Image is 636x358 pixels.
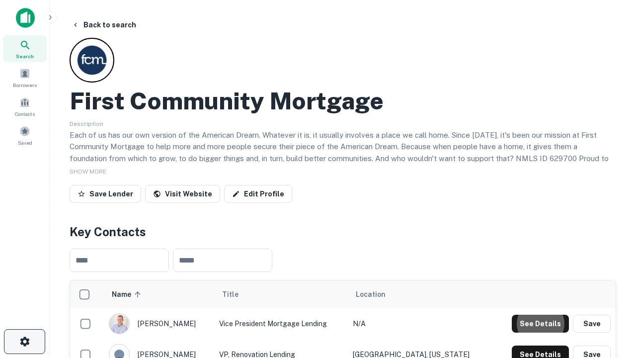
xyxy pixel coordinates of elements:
[214,280,348,308] th: Title
[214,308,348,339] td: Vice President Mortgage Lending
[112,288,144,300] span: Name
[512,315,569,333] button: See Details
[15,110,35,118] span: Contacts
[70,129,616,176] p: Each of us has our own version of the American Dream. Whatever it is, it usually involves a place...
[3,64,47,91] a: Borrowers
[3,93,47,120] a: Contacts
[145,185,220,203] a: Visit Website
[3,35,47,62] a: Search
[16,52,34,60] span: Search
[573,315,611,333] button: Save
[104,280,214,308] th: Name
[348,308,492,339] td: N/A
[68,16,140,34] button: Back to search
[224,185,292,203] a: Edit Profile
[70,168,106,175] span: SHOW MORE
[70,185,141,203] button: Save Lender
[109,313,209,334] div: [PERSON_NAME]
[586,247,636,294] iframe: Chat Widget
[18,139,32,147] span: Saved
[70,223,616,241] h4: Key Contacts
[3,122,47,149] a: Saved
[222,288,251,300] span: Title
[13,81,37,89] span: Borrowers
[356,288,386,300] span: Location
[348,280,492,308] th: Location
[70,87,384,115] h2: First Community Mortgage
[70,120,103,127] span: Description
[109,314,129,334] img: 1520878720083
[16,8,35,28] img: capitalize-icon.png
